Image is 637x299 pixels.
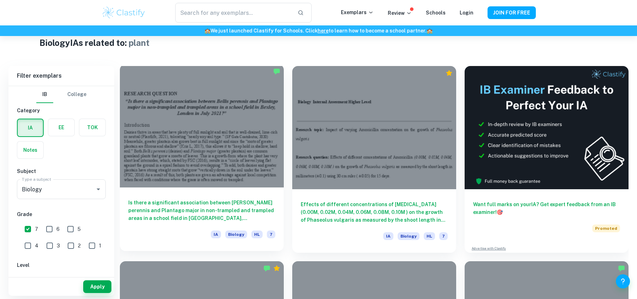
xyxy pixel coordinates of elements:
span: 2 [78,242,81,250]
a: Advertise with Clastify [472,246,506,251]
button: Help and Feedback [616,274,630,288]
div: Filter type choice [36,86,86,103]
h6: Filter exemplars [8,66,114,86]
h6: Is there a significant association between [PERSON_NAME] perennis and Plantago major in non-tramp... [128,199,275,222]
div: Premium [446,70,453,77]
a: Schools [426,10,446,16]
img: Marked [273,68,280,75]
span: IA [211,231,221,238]
button: TOK [79,119,105,136]
h6: Level [17,261,106,269]
p: Exemplars [341,8,374,16]
span: 4 [35,242,38,250]
span: plant [129,38,149,48]
a: Is there a significant association between [PERSON_NAME] perennis and Plantago major in non-tramp... [120,66,284,253]
span: 7 [439,232,448,240]
h6: Grade [17,210,106,218]
span: IA [383,232,393,240]
a: here [318,28,329,34]
div: Premium [273,265,280,272]
button: IA [18,119,43,136]
span: Biology [398,232,419,240]
button: College [67,86,86,103]
span: 7 [267,231,275,238]
span: 🎯 [497,209,503,215]
button: EE [48,119,74,136]
h6: Category [17,107,106,114]
span: 🏫 [427,28,433,34]
span: 1 [99,242,101,250]
span: 6 [56,225,60,233]
button: Open [93,184,103,194]
a: Login [460,10,473,16]
label: Type a subject [22,176,51,182]
button: IB [36,86,53,103]
span: 3 [57,242,60,250]
input: Search for any exemplars... [175,3,292,23]
a: Effects of different concentrations of [MEDICAL_DATA] (0.00M, 0.02M, 0.04M, 0.06M, 0.08M, 0.10M )... [292,66,456,253]
span: Biology [225,231,247,238]
h6: We just launched Clastify for Schools. Click to learn how to become a school partner. [1,27,636,35]
p: Review [388,9,412,17]
span: 7 [35,225,38,233]
img: Clastify logo [102,6,146,20]
span: HL [424,232,435,240]
span: HL [251,231,263,238]
h6: Effects of different concentrations of [MEDICAL_DATA] (0.00M, 0.02M, 0.04M, 0.06M, 0.08M, 0.10M )... [301,201,448,224]
span: 5 [78,225,81,233]
a: Want full marks on yourIA? Get expert feedback from an IB examiner!PromotedAdvertise with Clastify [465,66,629,253]
img: Thumbnail [465,66,629,189]
h6: Subject [17,167,106,175]
button: Notes [17,142,43,159]
h1: Biology IAs related to: [39,36,598,49]
span: Promoted [592,225,620,232]
h6: Want full marks on your IA ? Get expert feedback from an IB examiner! [473,201,620,216]
span: 🏫 [204,28,210,34]
button: JOIN FOR FREE [488,6,536,19]
img: Marked [618,265,625,272]
button: Apply [83,280,111,293]
img: Marked [263,265,270,272]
